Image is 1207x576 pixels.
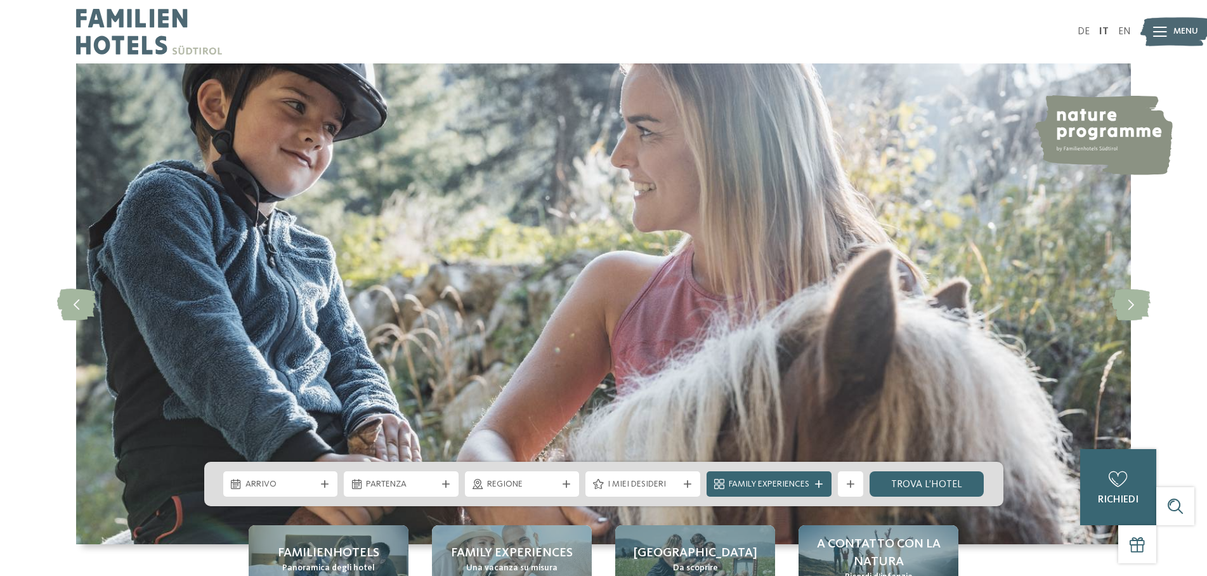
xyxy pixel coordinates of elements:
span: Panoramica degli hotel [282,562,375,575]
span: A contatto con la natura [811,535,946,571]
span: Regione [487,478,558,491]
span: Familienhotels [278,544,379,562]
a: richiedi [1080,449,1156,525]
a: DE [1078,27,1090,37]
a: IT [1099,27,1109,37]
img: Family hotel Alto Adige: the happy family places! [76,63,1131,544]
img: nature programme by Familienhotels Südtirol [1033,95,1173,175]
span: I miei desideri [608,478,678,491]
span: Arrivo [245,478,316,491]
span: Partenza [366,478,436,491]
span: Una vacanza su misura [466,562,558,575]
a: trova l’hotel [870,471,984,497]
span: Da scoprire [673,562,718,575]
span: Family Experiences [729,478,809,491]
span: Menu [1173,25,1198,38]
span: richiedi [1098,495,1138,505]
a: EN [1118,27,1131,37]
span: Family experiences [451,544,573,562]
span: [GEOGRAPHIC_DATA] [634,544,757,562]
